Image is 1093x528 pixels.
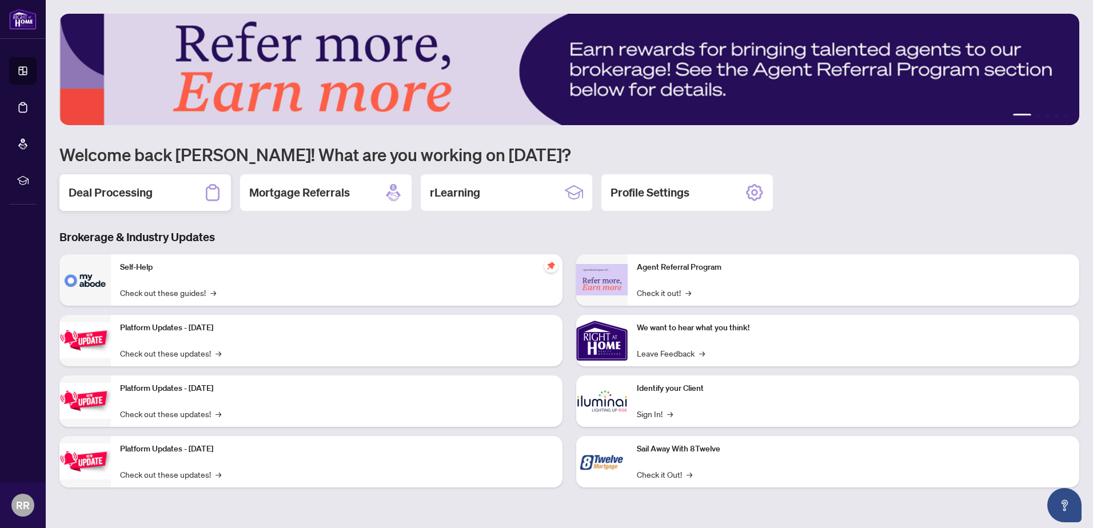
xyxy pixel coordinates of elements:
[637,382,1070,395] p: Identify your Client
[576,375,628,427] img: Identify your Client
[576,315,628,366] img: We want to hear what you think!
[667,407,673,420] span: →
[120,347,221,359] a: Check out these updates!→
[120,407,221,420] a: Check out these updates!→
[69,185,153,201] h2: Deal Processing
[637,322,1070,334] p: We want to hear what you think!
[210,286,216,299] span: →
[59,443,111,479] img: Platform Updates - June 23, 2025
[430,185,480,201] h2: rLearning
[1045,114,1050,118] button: 3
[1047,488,1082,522] button: Open asap
[611,185,689,201] h2: Profile Settings
[1054,114,1059,118] button: 4
[59,14,1079,125] img: Slide 0
[59,322,111,358] img: Platform Updates - July 21, 2025
[120,286,216,299] a: Check out these guides!→
[59,254,111,306] img: Self-Help
[9,9,37,30] img: logo
[576,436,628,487] img: Sail Away With 8Twelve
[1063,114,1068,118] button: 5
[59,229,1079,245] h3: Brokerage & Industry Updates
[216,468,221,481] span: →
[59,383,111,419] img: Platform Updates - July 8, 2025
[120,468,221,481] a: Check out these updates!→
[687,468,692,481] span: →
[637,261,1070,274] p: Agent Referral Program
[544,259,558,273] span: pushpin
[637,468,692,481] a: Check it Out!→
[637,407,673,420] a: Sign In!→
[699,347,705,359] span: →
[576,264,628,295] img: Agent Referral Program
[120,382,553,395] p: Platform Updates - [DATE]
[16,497,30,513] span: RR
[59,143,1079,165] h1: Welcome back [PERSON_NAME]! What are you working on [DATE]?
[685,286,691,299] span: →
[216,407,221,420] span: →
[637,443,1070,455] p: Sail Away With 8Twelve
[637,347,705,359] a: Leave Feedback→
[1036,114,1040,118] button: 2
[1013,114,1031,118] button: 1
[120,261,553,274] p: Self-Help
[216,347,221,359] span: →
[120,443,553,455] p: Platform Updates - [DATE]
[249,185,350,201] h2: Mortgage Referrals
[120,322,553,334] p: Platform Updates - [DATE]
[637,286,691,299] a: Check it out!→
